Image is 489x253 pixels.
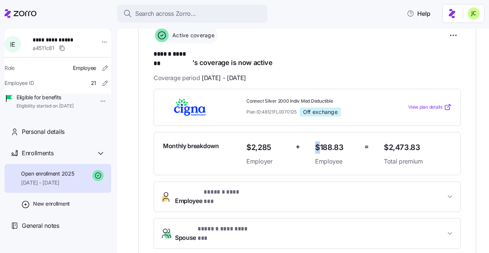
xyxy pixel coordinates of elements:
span: Enrollments [22,148,53,158]
span: View plan details [408,104,442,111]
span: New enrollment [33,200,70,208]
span: Employer [246,157,290,166]
span: $2,285 [246,141,290,154]
span: Help [407,9,430,18]
img: 0d5040ea9766abea509702906ec44285 [468,8,480,20]
span: Eligible for benefits [17,94,74,101]
span: Active coverage [170,32,214,39]
span: Search across Zorro... [135,9,196,18]
button: Search across Zorro... [117,5,267,23]
span: Employee ID [5,79,34,87]
img: Cigna Healthcare [163,98,217,116]
span: [DATE] - [DATE] [21,179,74,186]
span: Monthly breakdown [163,141,219,151]
span: a4511c81 [33,44,54,52]
a: View plan details [408,103,451,111]
span: Open enrollment 2025 [21,170,74,177]
span: Employee [315,157,358,166]
span: $188.83 [315,141,358,154]
span: + [296,141,300,152]
span: Coverage period [154,73,246,83]
h1: 's coverage is now active [154,50,461,67]
span: Connect Silver 2000 Indiv Med Deductible [246,98,378,105]
span: General notes [22,221,59,230]
span: [DATE] - [DATE] [202,73,246,83]
span: Plan ID: 48121FL0070125 [246,109,297,115]
span: Spouse [175,224,256,242]
span: = [364,141,369,152]
span: Personal details [22,127,65,136]
span: I E [10,41,15,47]
span: Role [5,64,15,72]
span: $2,473.83 [384,141,451,154]
span: Off exchange [303,109,338,115]
span: 21 [91,79,96,87]
button: Help [401,6,436,21]
span: Eligibility started on [DATE] [17,103,74,109]
span: Employee [73,64,96,72]
span: Total premium [384,157,451,166]
span: Employee [175,188,245,206]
